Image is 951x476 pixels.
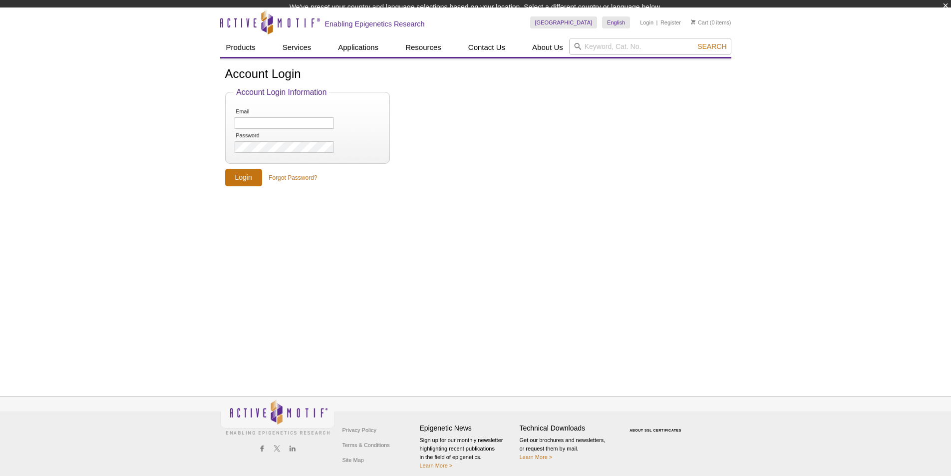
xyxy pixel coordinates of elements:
h4: Technical Downloads [520,424,615,433]
table: Click to Verify - This site chose Symantec SSL for secure e-commerce and confidential communicati... [620,414,694,436]
a: Site Map [340,453,366,468]
a: Services [277,38,317,57]
input: Login [225,169,262,186]
a: ABOUT SSL CERTIFICATES [630,429,681,432]
label: Email [235,108,286,115]
a: Forgot Password? [269,173,317,182]
a: [GEOGRAPHIC_DATA] [530,16,598,28]
input: Keyword, Cat. No. [569,38,731,55]
label: Password [235,132,286,139]
button: Search [694,42,729,51]
a: Learn More > [420,463,453,469]
h4: Epigenetic News [420,424,515,433]
a: Cart [691,19,708,26]
a: Contact Us [462,38,511,57]
a: Terms & Conditions [340,438,392,453]
li: | [656,16,658,28]
h1: Account Login [225,67,726,82]
a: Learn More > [520,454,553,460]
li: (0 items) [691,16,731,28]
a: About Us [526,38,569,57]
p: Get our brochures and newsletters, or request them by mail. [520,436,615,462]
a: Privacy Policy [340,423,379,438]
legend: Account Login Information [234,88,329,97]
span: Search [697,42,726,50]
a: Applications [332,38,384,57]
a: Login [640,19,653,26]
img: Your Cart [691,19,695,24]
a: Products [220,38,262,57]
a: Register [660,19,681,26]
a: Resources [399,38,447,57]
p: Sign up for our monthly newsletter highlighting recent publications in the field of epigenetics. [420,436,515,470]
a: English [602,16,630,28]
img: Active Motif, [220,397,335,437]
h2: Enabling Epigenetics Research [325,19,425,28]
